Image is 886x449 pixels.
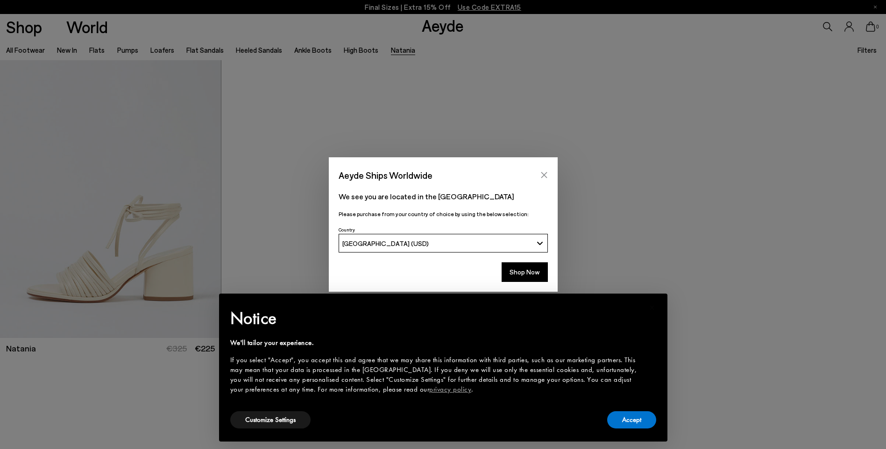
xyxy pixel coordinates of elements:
h2: Notice [230,306,641,330]
p: Please purchase from your country of choice by using the below selection: [339,210,548,218]
p: We see you are located in the [GEOGRAPHIC_DATA] [339,191,548,202]
span: [GEOGRAPHIC_DATA] (USD) [342,239,429,247]
button: Shop Now [502,262,548,282]
span: Country [339,227,355,232]
div: We'll tailor your experience. [230,338,641,348]
button: Accept [607,411,656,428]
span: × [649,300,655,315]
button: Close this notice [641,296,664,319]
button: Customize Settings [230,411,311,428]
div: If you select "Accept", you accept this and agree that we may share this information with third p... [230,355,641,394]
a: privacy policy [429,385,471,394]
button: Close [537,168,551,182]
span: Aeyde Ships Worldwide [339,167,432,183]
